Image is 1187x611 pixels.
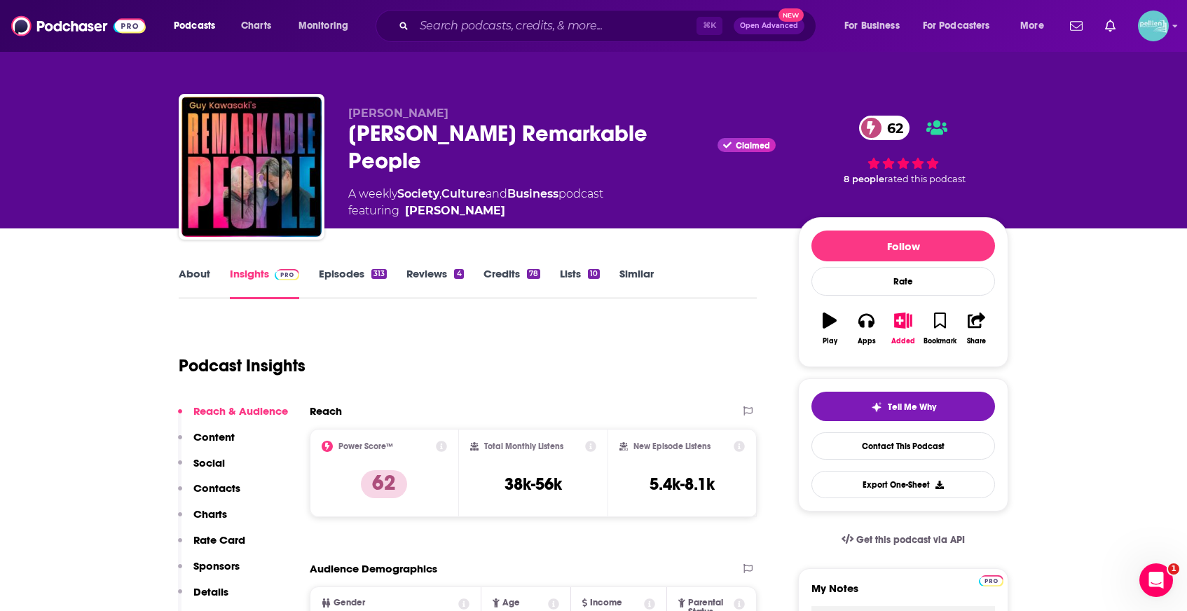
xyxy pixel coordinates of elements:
[178,559,240,585] button: Sponsors
[319,267,387,299] a: Episodes313
[1138,11,1169,41] img: User Profile
[736,142,770,149] span: Claimed
[811,432,995,460] a: Contact This Podcast
[179,355,306,376] h1: Podcast Insights
[348,186,603,219] div: A weekly podcast
[193,507,227,521] p: Charts
[1010,15,1062,37] button: open menu
[193,559,240,572] p: Sponsors
[888,401,936,413] span: Tell Me Why
[178,507,227,533] button: Charts
[1064,14,1088,38] a: Show notifications dropdown
[406,267,463,299] a: Reviews4
[979,575,1003,586] img: Podchaser Pro
[619,267,654,299] a: Similar
[441,187,486,200] a: Culture
[348,107,448,120] span: [PERSON_NAME]
[859,116,910,140] a: 62
[923,16,990,36] span: For Podcasters
[811,231,995,261] button: Follow
[486,187,507,200] span: and
[397,187,439,200] a: Society
[484,441,563,451] h2: Total Monthly Listens
[844,16,900,36] span: For Business
[505,474,562,495] h3: 38k-56k
[1139,563,1173,597] iframe: Intercom live chat
[178,585,228,611] button: Details
[338,441,393,451] h2: Power Score™
[1099,14,1121,38] a: Show notifications dropdown
[193,404,288,418] p: Reach & Audience
[885,303,921,354] button: Added
[193,585,228,598] p: Details
[590,598,622,607] span: Income
[193,533,245,547] p: Rate Card
[483,267,540,299] a: Credits78
[959,303,995,354] button: Share
[811,392,995,421] button: tell me why sparkleTell Me Why
[502,598,520,607] span: Age
[979,573,1003,586] a: Pro website
[310,562,437,575] h2: Audience Demographics
[334,598,365,607] span: Gender
[778,8,804,22] span: New
[11,13,146,39] img: Podchaser - Follow, Share and Rate Podcasts
[389,10,830,42] div: Search podcasts, credits, & more...
[178,456,225,482] button: Social
[798,107,1008,194] div: 62 8 peoplerated this podcast
[454,269,463,279] div: 4
[193,481,240,495] p: Contacts
[924,337,956,345] div: Bookmark
[856,534,965,546] span: Get this podcast via API
[414,15,697,37] input: Search podcasts, credits, & more...
[1168,563,1179,575] span: 1
[193,456,225,469] p: Social
[178,481,240,507] button: Contacts
[164,15,233,37] button: open menu
[439,187,441,200] span: ,
[848,303,884,354] button: Apps
[891,337,915,345] div: Added
[361,470,407,498] p: 62
[740,22,798,29] span: Open Advanced
[835,15,917,37] button: open menu
[871,401,882,413] img: tell me why sparkle
[650,474,715,495] h3: 5.4k-8.1k
[823,337,837,345] div: Play
[193,430,235,444] p: Content
[230,267,299,299] a: InsightsPodchaser Pro
[348,202,603,219] span: featuring
[310,404,342,418] h2: Reach
[844,174,884,184] span: 8 people
[174,16,215,36] span: Podcasts
[873,116,910,140] span: 62
[405,202,505,219] a: Guy Kawasaki
[178,430,235,456] button: Content
[633,441,711,451] h2: New Episode Listens
[811,267,995,296] div: Rate
[241,16,271,36] span: Charts
[811,303,848,354] button: Play
[178,533,245,559] button: Rate Card
[921,303,958,354] button: Bookmark
[232,15,280,37] a: Charts
[858,337,876,345] div: Apps
[1138,11,1169,41] span: Logged in as JessicaPellien
[299,16,348,36] span: Monitoring
[179,267,210,299] a: About
[1020,16,1044,36] span: More
[830,523,976,557] a: Get this podcast via API
[884,174,966,184] span: rated this podcast
[178,404,288,430] button: Reach & Audience
[275,269,299,280] img: Podchaser Pro
[734,18,804,34] button: Open AdvancedNew
[560,267,600,299] a: Lists10
[697,17,722,35] span: ⌘ K
[914,15,1010,37] button: open menu
[289,15,366,37] button: open menu
[811,471,995,498] button: Export One-Sheet
[181,97,322,237] img: Guy Kawasaki's Remarkable People
[588,269,600,279] div: 10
